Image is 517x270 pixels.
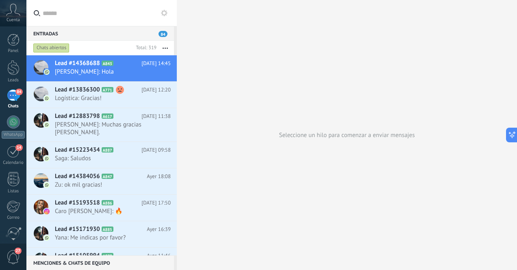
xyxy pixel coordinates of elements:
img: com.amocrm.amocrmwa.svg [44,235,50,241]
div: Panel [2,48,25,54]
span: Lead #15171930 [55,225,100,233]
div: Listas [2,189,25,194]
div: Total: 319 [133,44,156,52]
span: [DATE] 14:45 [141,59,171,67]
span: [DATE] 11:38 [141,112,171,120]
span: Lead #12883798 [55,112,100,120]
span: A617 [102,113,113,119]
span: Lead #14384056 [55,172,100,181]
span: A878 [102,253,113,258]
span: Lead #14368688 [55,59,100,67]
a: Lead #15223434 A887 [DATE] 09:58 Saga: Saludos [26,142,177,168]
span: A843 [102,61,113,66]
span: Saga: Saludos [55,155,155,162]
span: [DATE] 17:50 [141,199,171,207]
div: Chats abiertos [33,43,70,53]
img: com.amocrm.amocrmwa.svg [44,122,50,128]
span: Lead #15105994 [55,252,100,260]
span: Logística: Gracias! [55,94,155,102]
a: Lead #15171930 A885 Ayer 16:39 Yana: Me indicas por favor? [26,221,177,247]
div: WhatsApp [2,131,25,139]
div: Correo [2,215,25,220]
span: Lead #13836300 [55,86,100,94]
span: A886 [102,200,113,205]
span: A847 [102,174,113,179]
span: 84 [159,31,167,37]
span: Cuenta [7,17,20,23]
span: Ayer 18:08 [147,172,171,181]
span: Zu: ok mil gracias! [55,181,155,189]
a: Lead #12883798 A617 [DATE] 11:38 [PERSON_NAME]: Muchas gracias [PERSON_NAME]. [26,108,177,142]
div: Menciones & Chats de equipo [26,255,174,270]
a: Lead #14384056 A847 Ayer 18:08 Zu: ok mil gracias! [26,168,177,194]
span: A771 [102,87,113,92]
span: Lead #15193518 [55,199,100,207]
a: Lead #15193518 A886 [DATE] 17:50 Caro [PERSON_NAME]: 🔥 [26,195,177,221]
span: [PERSON_NAME]: Hola [55,68,155,76]
span: [DATE] 12:20 [141,86,171,94]
span: Yana: Me indicas por favor? [55,234,155,242]
span: 84 [15,89,22,95]
div: Chats [2,104,25,109]
a: Lead #13836300 A771 [DATE] 12:20 Logística: Gracias! [26,82,177,108]
button: Más [156,41,174,55]
span: Caro [PERSON_NAME]: 🔥 [55,207,155,215]
img: com.amocrm.amocrmwa.svg [44,96,50,101]
span: A885 [102,226,113,232]
img: com.amocrm.amocrmwa.svg [44,182,50,188]
span: Ayer 16:39 [147,225,171,233]
span: [DATE] 09:58 [141,146,171,154]
span: A887 [102,147,113,152]
div: Entradas [26,26,174,41]
a: Lead #14368688 A843 [DATE] 14:45 [PERSON_NAME]: Hola [26,55,177,81]
div: Leads [2,78,25,83]
img: com.amocrm.amocrmwa.svg [44,156,50,161]
img: com.amocrm.amocrmwa.svg [44,69,50,75]
span: 27 [15,248,22,254]
img: instagram.svg [44,209,50,214]
span: [PERSON_NAME]: Muchas gracias [PERSON_NAME]. [55,121,155,136]
span: 14 [15,144,22,151]
span: Ayer 11:46 [147,252,171,260]
div: Calendario [2,160,25,165]
span: Lead #15223434 [55,146,100,154]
